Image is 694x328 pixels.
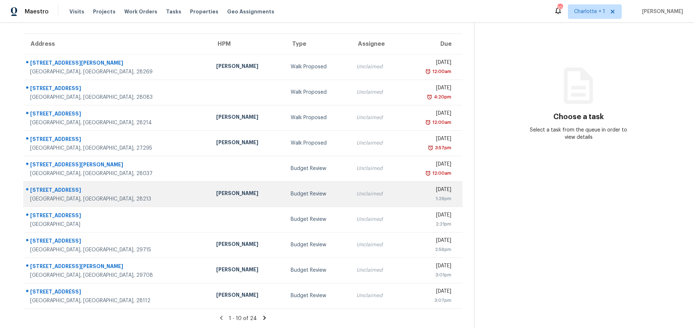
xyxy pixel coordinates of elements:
div: Unclaimed [356,114,397,121]
div: Walk Proposed [291,114,345,121]
span: Tasks [166,9,181,14]
div: [DATE] [409,237,451,246]
div: [STREET_ADDRESS][PERSON_NAME] [30,161,205,170]
span: Geo Assignments [227,8,274,15]
div: Walk Proposed [291,63,345,70]
div: Budget Review [291,292,345,299]
div: [DATE] [409,211,451,220]
img: Overdue Alarm Icon [427,93,432,101]
div: [STREET_ADDRESS] [30,85,205,94]
div: [STREET_ADDRESS] [30,135,205,145]
div: Budget Review [291,190,345,198]
span: Visits [69,8,84,15]
div: [DATE] [409,161,451,170]
div: 2:21pm [409,220,451,228]
div: [STREET_ADDRESS] [30,186,205,195]
div: [STREET_ADDRESS][PERSON_NAME] [30,263,205,272]
span: [PERSON_NAME] [639,8,683,15]
div: Budget Review [291,241,345,248]
div: [DATE] [409,84,451,93]
div: [DATE] [409,135,451,144]
div: Unclaimed [356,63,397,70]
div: Unclaimed [356,139,397,147]
div: [STREET_ADDRESS] [30,212,205,221]
div: [PERSON_NAME] [216,139,279,148]
div: [DATE] [409,59,451,68]
div: [GEOGRAPHIC_DATA], [GEOGRAPHIC_DATA], 29708 [30,272,205,279]
div: Select a task from the queue in order to view details [526,126,630,141]
div: 12:00am [431,170,451,177]
th: HPM [210,34,285,54]
th: Type [285,34,351,54]
div: [GEOGRAPHIC_DATA], [GEOGRAPHIC_DATA], 28112 [30,297,205,304]
div: Unclaimed [356,292,397,299]
div: 3:01pm [409,271,451,279]
div: [GEOGRAPHIC_DATA], [GEOGRAPHIC_DATA], 28214 [30,119,205,126]
div: [PERSON_NAME] [216,240,279,250]
span: Maestro [25,8,49,15]
div: [STREET_ADDRESS] [30,288,205,297]
div: [PERSON_NAME] [216,291,279,300]
div: [GEOGRAPHIC_DATA], [GEOGRAPHIC_DATA], 28037 [30,170,205,177]
div: [DATE] [409,262,451,271]
div: Unclaimed [356,241,397,248]
span: Properties [190,8,218,15]
div: 12:00am [431,68,451,75]
div: [DATE] [409,288,451,297]
div: Budget Review [291,216,345,223]
div: [DATE] [409,186,451,195]
div: 109 [557,4,562,12]
div: [GEOGRAPHIC_DATA], [GEOGRAPHIC_DATA], 27295 [30,145,205,152]
th: Due [403,34,463,54]
div: Walk Proposed [291,89,345,96]
span: Charlotte + 1 [574,8,605,15]
div: 3:57pm [433,144,451,151]
img: Overdue Alarm Icon [428,144,433,151]
img: Overdue Alarm Icon [425,68,431,75]
div: 3:07pm [409,297,451,304]
div: [PERSON_NAME] [216,113,279,122]
div: 12:00am [431,119,451,126]
div: [PERSON_NAME] [216,266,279,275]
div: Unclaimed [356,190,397,198]
img: Overdue Alarm Icon [425,170,431,177]
div: Unclaimed [356,216,397,223]
div: [GEOGRAPHIC_DATA], [GEOGRAPHIC_DATA], 28083 [30,94,205,101]
div: 1:26pm [409,195,451,202]
div: [STREET_ADDRESS] [30,237,205,246]
div: 4:20pm [432,93,451,101]
span: 1 - 10 of 24 [229,316,257,321]
div: Unclaimed [356,267,397,274]
div: [GEOGRAPHIC_DATA], [GEOGRAPHIC_DATA], 28269 [30,68,205,76]
th: Address [23,34,210,54]
div: [GEOGRAPHIC_DATA], [GEOGRAPHIC_DATA], 29715 [30,246,205,254]
img: Overdue Alarm Icon [425,119,431,126]
div: [DATE] [409,110,451,119]
div: [STREET_ADDRESS][PERSON_NAME] [30,59,205,68]
div: 2:56pm [409,246,451,253]
div: Budget Review [291,267,345,274]
div: Walk Proposed [291,139,345,147]
div: Unclaimed [356,165,397,172]
div: [GEOGRAPHIC_DATA] [30,221,205,228]
span: Projects [93,8,116,15]
span: Work Orders [124,8,157,15]
div: [PERSON_NAME] [216,190,279,199]
th: Assignee [351,34,403,54]
div: [PERSON_NAME] [216,62,279,72]
div: [GEOGRAPHIC_DATA], [GEOGRAPHIC_DATA], 28213 [30,195,205,203]
div: [STREET_ADDRESS] [30,110,205,119]
div: Unclaimed [356,89,397,96]
div: Budget Review [291,165,345,172]
h3: Choose a task [553,113,604,121]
